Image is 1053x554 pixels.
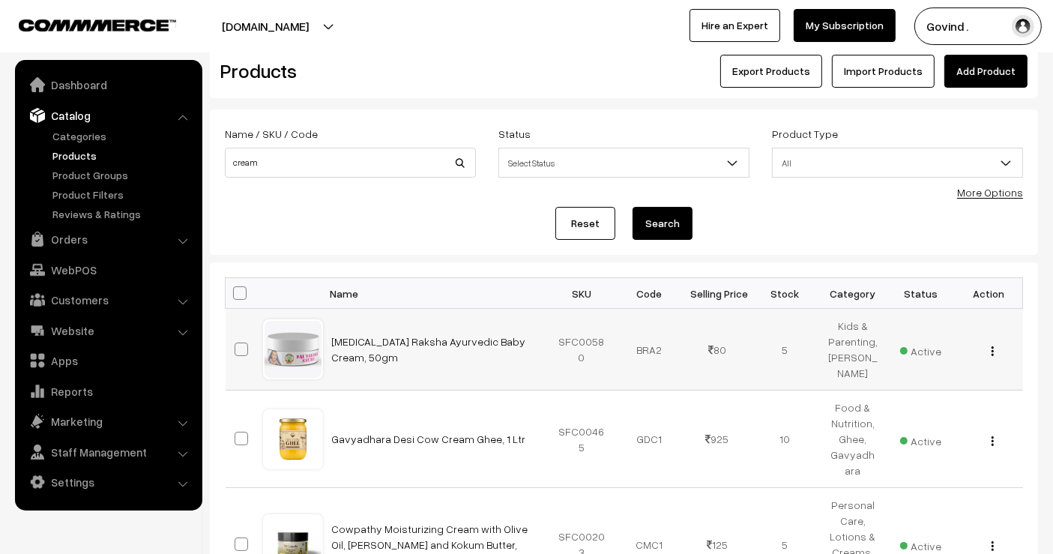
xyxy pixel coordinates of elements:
[19,102,197,129] a: Catalog
[498,126,531,142] label: Status
[19,408,197,435] a: Marketing
[19,317,197,344] a: Website
[615,309,684,391] td: BRA2
[751,309,819,391] td: 5
[19,15,150,33] a: COMMMERCE
[49,167,197,183] a: Product Groups
[751,391,819,488] td: 10
[49,187,197,202] a: Product Filters
[914,7,1042,45] button: Govind .
[19,256,197,283] a: WebPOS
[684,309,752,391] td: 80
[772,126,838,142] label: Product Type
[720,55,822,88] button: Export Products
[225,126,318,142] label: Name / SKU / Code
[19,286,197,313] a: Customers
[900,535,942,554] span: Active
[19,439,197,466] a: Staff Management
[819,309,887,391] td: Kids & Parenting, [PERSON_NAME]
[992,436,994,446] img: Menu
[548,278,616,309] th: SKU
[887,278,955,309] th: Status
[819,391,887,488] td: Food & Nutrition, Ghee, Gavyadhara
[169,7,361,45] button: [DOMAIN_NAME]
[832,55,935,88] a: Import Products
[498,148,749,178] span: Select Status
[944,55,1028,88] a: Add Product
[615,278,684,309] th: Code
[1012,15,1034,37] img: user
[957,186,1023,199] a: More Options
[819,278,887,309] th: Category
[19,19,176,31] img: COMMMERCE
[49,148,197,163] a: Products
[19,347,197,374] a: Apps
[633,207,693,240] button: Search
[690,9,780,42] a: Hire an Expert
[900,340,942,359] span: Active
[751,278,819,309] th: Stock
[955,278,1023,309] th: Action
[323,278,548,309] th: Name
[499,150,749,176] span: Select Status
[548,391,616,488] td: SFC00465
[220,59,474,82] h2: Products
[684,278,752,309] th: Selling Price
[615,391,684,488] td: GDC1
[555,207,615,240] a: Reset
[19,469,197,496] a: Settings
[19,378,197,405] a: Reports
[772,148,1023,178] span: All
[794,9,896,42] a: My Subscription
[900,430,942,449] span: Active
[225,148,476,178] input: Name / SKU / Code
[49,206,197,222] a: Reviews & Ratings
[992,541,994,551] img: Menu
[332,335,526,364] a: [MEDICAL_DATA] Raksha Ayurvedic Baby Cream, 50gm
[992,346,994,356] img: Menu
[773,150,1022,176] span: All
[332,433,526,445] a: Gavyadhara Desi Cow Cream Ghee, 1 Ltr
[684,391,752,488] td: 925
[19,71,197,98] a: Dashboard
[19,226,197,253] a: Orders
[49,128,197,144] a: Categories
[548,309,616,391] td: SFC00580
